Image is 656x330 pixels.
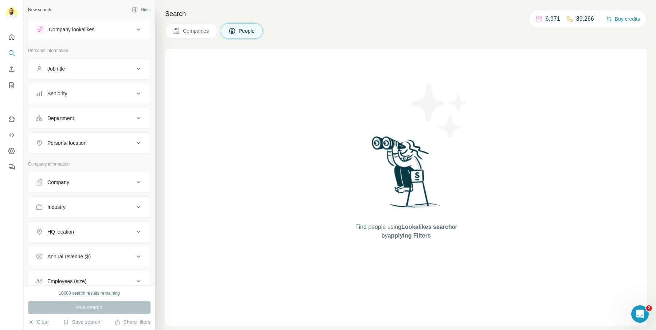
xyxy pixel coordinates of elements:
button: Industry [28,198,150,216]
button: My lists [6,79,17,92]
button: Share filters [114,318,151,326]
span: applying Filters [388,232,431,239]
p: Company information [28,161,151,167]
span: Lookalikes search [401,224,452,230]
button: Hide [127,4,155,15]
div: Seniority [47,90,67,97]
div: Company lookalikes [49,26,94,33]
button: Personal location [28,134,150,152]
img: Surfe Illustration - Stars [406,78,472,143]
button: Department [28,110,150,127]
button: Use Surfe on LinkedIn [6,112,17,126]
button: Enrich CSV [6,63,17,76]
div: Annual revenue ($) [47,253,91,260]
button: Job title [28,60,150,77]
button: Annual revenue ($) [28,248,150,265]
button: Quick start [6,31,17,44]
button: Company [28,174,150,191]
button: Save search [63,318,100,326]
div: Job title [47,65,65,72]
img: Avatar [6,7,17,19]
button: Search [6,47,17,60]
button: Seniority [28,85,150,102]
p: Personal information [28,47,151,54]
p: 39,266 [576,15,594,23]
span: Companies [183,27,210,35]
div: Department [47,115,74,122]
div: Personal location [47,139,86,147]
button: Employees (size) [28,273,150,290]
img: Surfe Illustration - Woman searching with binoculars [368,134,444,215]
button: Clear [28,318,49,326]
button: Feedback [6,160,17,174]
div: 10000 search results remaining [59,290,120,297]
div: Employees (size) [47,278,86,285]
button: HQ location [28,223,150,240]
button: Buy credits [606,14,640,24]
div: HQ location [47,228,74,235]
button: Use Surfe API [6,128,17,142]
div: Company [47,179,69,186]
button: Company lookalikes [28,21,150,38]
div: Industry [47,203,66,211]
span: People [239,27,255,35]
h4: Search [165,9,647,19]
div: New search [28,7,51,13]
span: Find people using or by [348,223,464,240]
p: 6,971 [546,15,560,23]
button: Dashboard [6,144,17,158]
